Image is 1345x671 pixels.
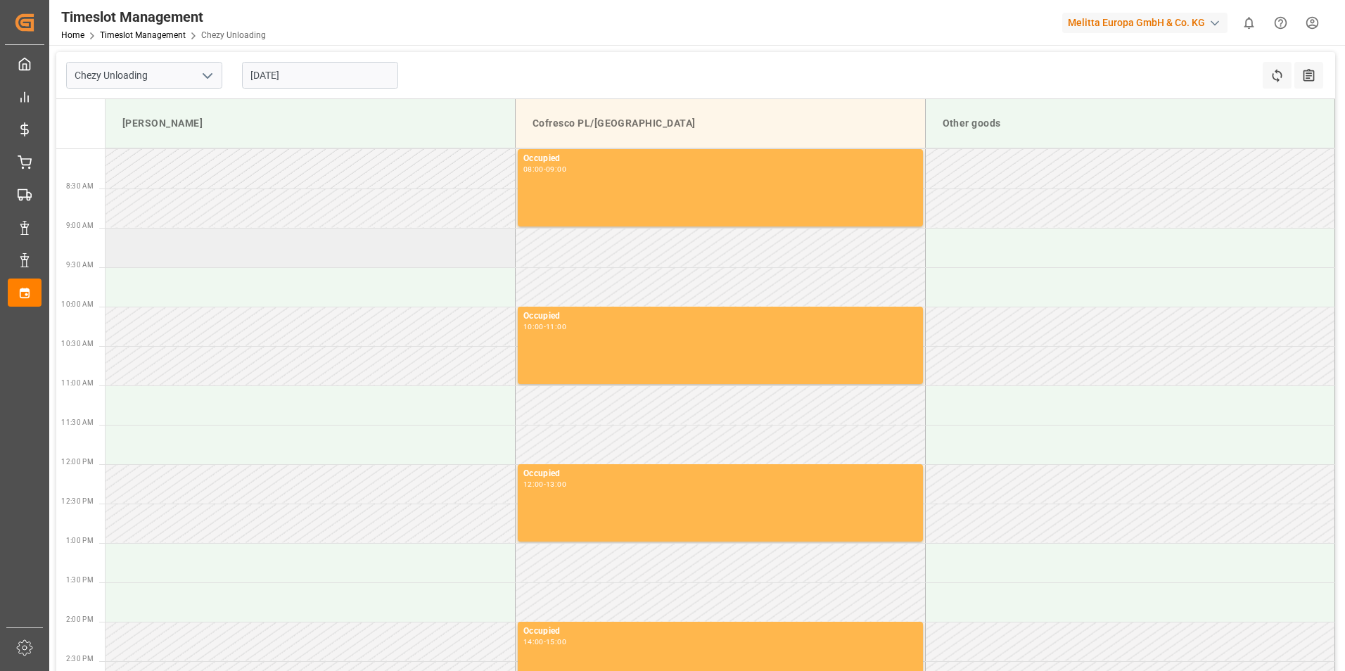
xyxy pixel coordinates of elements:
[1062,13,1228,33] div: Melitta Europa GmbH & Co. KG
[523,639,544,645] div: 14:00
[66,182,94,190] span: 8:30 AM
[61,418,94,426] span: 11:30 AM
[523,152,917,166] div: Occupied
[546,639,566,645] div: 15:00
[61,30,84,40] a: Home
[66,615,94,623] span: 2:00 PM
[66,537,94,544] span: 1:00 PM
[61,497,94,505] span: 12:30 PM
[546,481,566,487] div: 13:00
[61,6,266,27] div: Timeslot Management
[544,639,546,645] div: -
[61,300,94,308] span: 10:00 AM
[546,166,566,172] div: 09:00
[66,655,94,663] span: 2:30 PM
[1265,7,1296,39] button: Help Center
[937,110,1324,136] div: Other goods
[523,625,917,639] div: Occupied
[523,309,917,324] div: Occupied
[196,65,217,87] button: open menu
[66,222,94,229] span: 9:00 AM
[61,379,94,387] span: 11:00 AM
[523,166,544,172] div: 08:00
[66,62,222,89] input: Type to search/select
[544,481,546,487] div: -
[523,481,544,487] div: 12:00
[523,324,544,330] div: 10:00
[544,324,546,330] div: -
[61,458,94,466] span: 12:00 PM
[117,110,504,136] div: [PERSON_NAME]
[242,62,398,89] input: DD-MM-YYYY
[544,166,546,172] div: -
[100,30,186,40] a: Timeslot Management
[546,324,566,330] div: 11:00
[1233,7,1265,39] button: show 0 new notifications
[527,110,914,136] div: Cofresco PL/[GEOGRAPHIC_DATA]
[61,340,94,347] span: 10:30 AM
[1062,9,1233,36] button: Melitta Europa GmbH & Co. KG
[523,467,917,481] div: Occupied
[66,261,94,269] span: 9:30 AM
[66,576,94,584] span: 1:30 PM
